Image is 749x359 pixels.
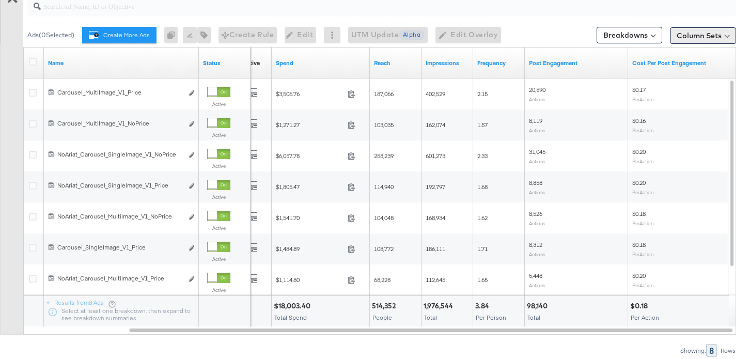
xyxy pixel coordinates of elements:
span: 8,119 [529,117,542,124]
div: Carousel_MultiImage_V1_Price [57,88,183,97]
span: 2.15 [477,90,488,98]
div: 3.84 [475,301,492,311]
span: 108,772 [374,245,394,253]
span: $0.18 [632,241,646,248]
label: Active [207,225,230,231]
span: $3,506.76 [276,90,344,98]
span: $1,805.47 [276,183,344,191]
div: NoAriat_Carousel_SingleImage_V1_Price [57,181,183,190]
span: 31,045 [529,148,545,155]
span: Per Person [476,314,506,321]
button: Breakdowns [597,27,662,43]
div: 1,976,544 [424,301,456,311]
div: NoAriat_Carousel_MultiImage_V1_NoPrice [57,212,183,221]
a: Ad Name. [48,59,195,67]
span: 8,312 [529,241,542,248]
a: The number of times your ad was served. On mobile apps an ad is counted as served the first time ... [426,59,469,67]
span: $1,484.89 [276,245,344,253]
span: 114,940 [374,183,394,191]
span: 168,934 [426,214,445,222]
span: $1,541.70 [276,214,344,222]
span: Total [424,314,437,321]
div: NoAriat_Carousel_MultiImage_V1_Price [57,274,183,283]
a: The average cost per action related to your Page's posts as a result of your ad. [632,59,727,67]
div: Ads ( 0 Selected) [27,30,74,40]
sub: Actions [529,251,545,257]
div: Rows [720,347,736,354]
a: The number of people your ad was served to. [374,59,417,67]
span: 20,590 [529,86,545,93]
span: 112,645 [426,276,445,284]
span: 1.57 [477,121,488,129]
span: 402,529 [426,90,445,98]
span: 187,066 [374,90,394,98]
sub: Actions [529,127,545,133]
sub: Actions [529,220,545,226]
label: Active [207,256,230,262]
span: $1,271.27 [276,121,344,129]
span: 601,273 [426,152,445,160]
span: $0.16 [632,117,646,124]
a: The number of actions related to your Page's posts as a result of your ad. [529,59,624,67]
sub: Per Action [632,189,653,195]
span: $6,057.78 [276,152,344,160]
span: 162,074 [426,121,445,129]
button: Column Sets [670,27,736,44]
sub: Per Action [632,127,653,133]
sub: Per Action [632,158,653,164]
span: Total [527,314,540,321]
sub: Actions [529,189,545,195]
span: $0.17 [632,86,646,93]
span: $0.20 [632,179,646,186]
div: 8 [706,344,717,357]
a: The total amount spent to date. [276,59,366,67]
span: 1.71 [477,245,488,253]
a: The average number of times your ad was served to each person. [477,59,521,67]
sub: Actions [529,96,545,102]
button: Create More Ads [82,27,157,43]
span: Per Action [631,314,659,321]
span: 8,858 [529,179,542,186]
div: 0 [164,27,183,43]
sub: Per Action [632,282,653,288]
label: Active [207,132,230,138]
span: 8,526 [529,210,542,217]
span: 1.62 [477,214,488,222]
span: 1.65 [477,276,488,284]
sub: Per Action [632,96,653,102]
span: 2.33 [477,152,488,160]
span: 68,228 [374,276,391,284]
span: $1,114.80 [276,276,344,284]
span: Total Spend [274,314,307,321]
sub: Actions [529,158,545,164]
sub: Actions [529,282,545,288]
sub: Per Action [632,251,653,257]
div: $0.18 [630,301,651,311]
div: Showing: [680,347,706,354]
span: 192,797 [426,183,445,191]
span: $0.20 [632,148,646,155]
div: $18,003.40 [274,301,314,311]
div: 514,352 [372,301,399,311]
span: $0.18 [632,210,646,217]
span: People [372,314,392,321]
div: Carousel_SingleImage_V1_Price [57,243,183,252]
span: 1.68 [477,183,488,191]
div: Carousel_MultiImage_V1_NoPrice [57,119,183,128]
span: $0.20 [632,272,646,279]
div: 98,140 [527,301,551,311]
label: Active [207,287,230,293]
label: Active [207,163,230,169]
div: NoAriat_Carousel_SingleImage_V1_NoPrice [57,150,183,159]
span: 258,239 [374,152,394,160]
span: 5,448 [529,272,542,279]
label: Active [207,101,230,107]
span: 186,111 [426,245,445,253]
span: 103,035 [374,121,394,129]
label: Active [207,194,230,200]
span: 104,048 [374,214,394,222]
a: Shows the current state of your Ad. [203,59,246,67]
sub: Per Action [632,220,653,226]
